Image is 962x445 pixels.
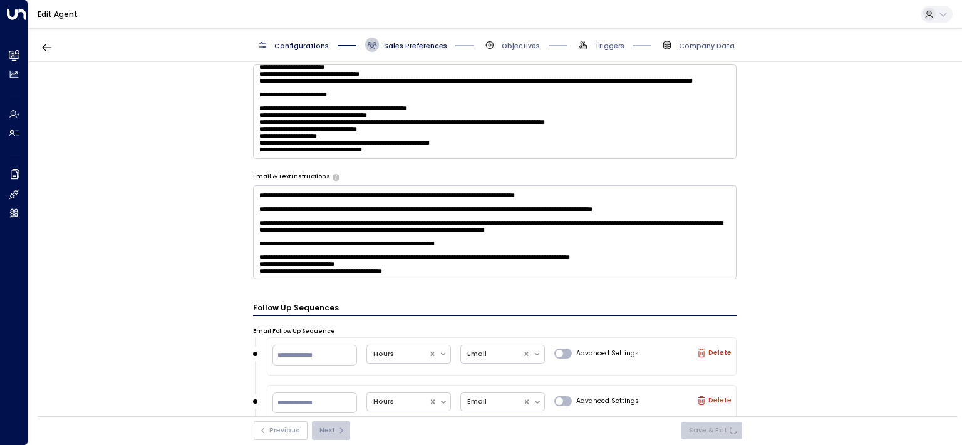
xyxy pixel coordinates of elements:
[253,327,335,336] label: Email Follow Up Sequence
[274,41,329,51] span: Configurations
[253,173,330,182] label: Email & Text Instructions
[697,349,732,357] label: Delete
[576,349,639,359] span: Advanced Settings
[576,396,639,406] span: Advanced Settings
[679,41,735,51] span: Company Data
[384,41,447,51] span: Sales Preferences
[333,174,339,180] button: Provide any specific instructions you want the agent to follow only when responding to leads via ...
[595,41,624,51] span: Triggers
[253,302,737,316] h3: Follow Up Sequences
[502,41,540,51] span: Objectives
[697,396,732,405] label: Delete
[38,9,78,19] a: Edit Agent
